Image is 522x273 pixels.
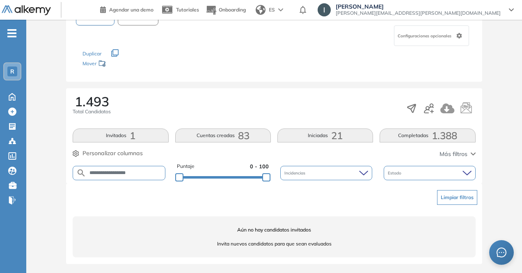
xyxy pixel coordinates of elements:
[76,168,86,178] img: SEARCH_ALT
[384,166,476,180] div: Estado
[7,32,16,34] i: -
[380,128,475,142] button: Completadas1.388
[73,240,475,248] span: Invita nuevos candidatos para que sean evaluados
[277,128,373,142] button: Iniciadas21
[256,5,266,15] img: world
[109,7,153,13] span: Agendar una demo
[284,170,307,176] span: Incidencias
[10,68,14,75] span: R
[336,3,501,10] span: [PERSON_NAME]
[440,150,467,158] span: Más filtros
[82,57,165,72] div: Mover
[73,226,475,234] span: Aún no hay candidatos invitados
[2,5,51,16] img: Logo
[394,25,469,46] div: Configuraciones opcionales
[398,33,453,39] span: Configuraciones opcionales
[280,166,372,180] div: Incidencias
[100,4,153,14] a: Agendar una demo
[82,149,143,158] span: Personalizar columnas
[336,10,501,16] span: [PERSON_NAME][EMAIL_ADDRESS][PERSON_NAME][DOMAIN_NAME]
[73,149,143,158] button: Personalizar columnas
[75,95,109,108] span: 1.493
[497,248,506,257] span: message
[269,6,275,14] span: ES
[440,150,476,158] button: Más filtros
[175,128,271,142] button: Cuentas creadas83
[176,7,199,13] span: Tutoriales
[73,108,111,115] span: Total Candidatos
[73,128,168,142] button: Invitados1
[250,163,269,170] span: 0 - 100
[219,7,246,13] span: Onboarding
[278,8,283,11] img: arrow
[388,170,403,176] span: Estado
[82,50,101,57] span: Duplicar
[177,163,195,170] span: Puntaje
[437,190,477,205] button: Limpiar filtros
[206,1,246,19] button: Onboarding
